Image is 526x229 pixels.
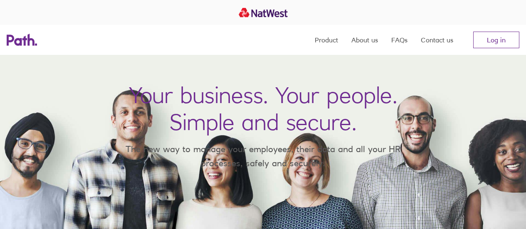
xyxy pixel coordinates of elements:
[114,142,413,170] p: The new way to manage your employees, their data and all your HR processes, safely and securely.
[351,25,378,55] a: About us
[421,25,453,55] a: Contact us
[391,25,407,55] a: FAQs
[315,25,338,55] a: Product
[129,81,398,135] h1: Your business. Your people. Simple and secure.
[473,32,519,48] a: Log in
